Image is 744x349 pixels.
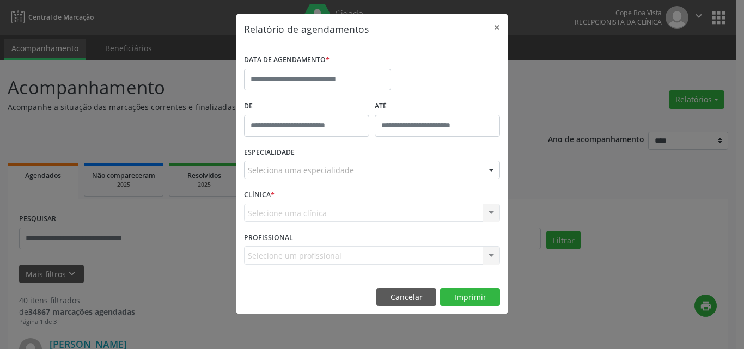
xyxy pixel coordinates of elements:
button: Close [486,14,508,41]
span: Seleciona uma especialidade [248,164,354,176]
label: PROFISSIONAL [244,229,293,246]
label: De [244,98,369,115]
button: Cancelar [376,288,436,307]
label: DATA DE AGENDAMENTO [244,52,330,69]
button: Imprimir [440,288,500,307]
label: ATÉ [375,98,500,115]
h5: Relatório de agendamentos [244,22,369,36]
label: CLÍNICA [244,187,275,204]
label: ESPECIALIDADE [244,144,295,161]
